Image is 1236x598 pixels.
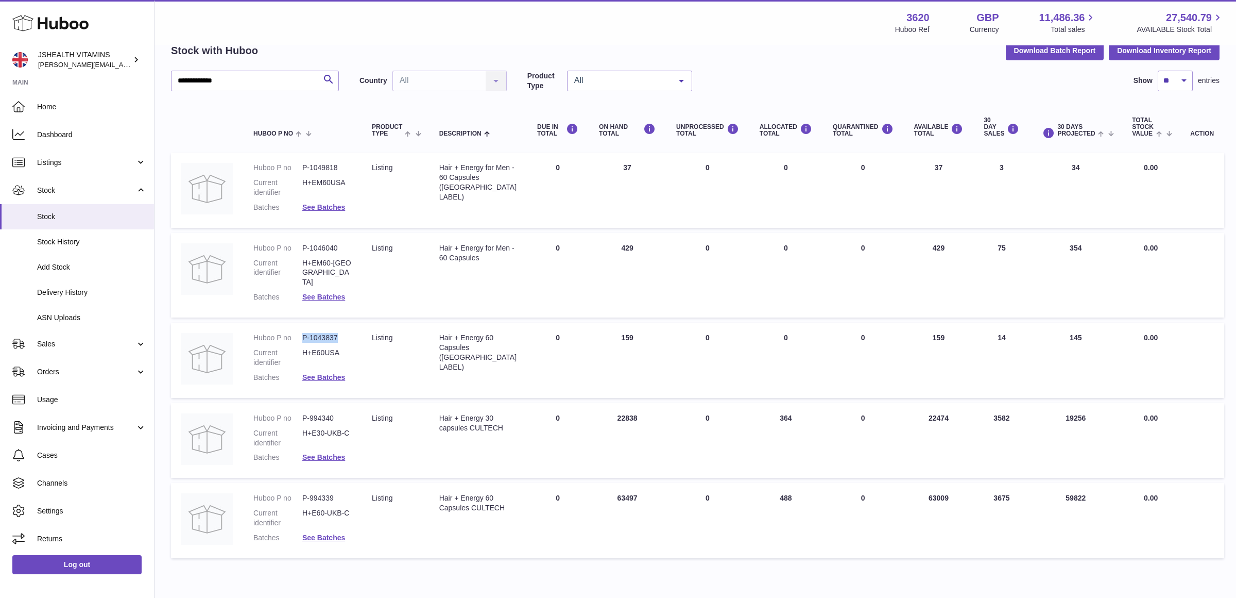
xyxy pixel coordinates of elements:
td: 75 [973,233,1029,318]
span: Total stock value [1132,117,1154,138]
td: 0 [527,483,589,558]
a: 27,540.79 AVAILABLE Stock Total [1137,11,1224,35]
td: 14 [973,323,1029,398]
dt: Current identifier [253,508,302,528]
dd: P-1043837 [302,333,351,343]
a: See Batches [302,203,345,211]
td: 429 [589,233,666,318]
div: JSHEALTH VITAMINS [38,50,131,70]
div: ALLOCATED Total [760,123,812,137]
td: 3675 [973,483,1029,558]
td: 159 [904,323,974,398]
dd: P-1049818 [302,163,351,173]
td: 364 [749,403,822,478]
img: product image [181,413,233,465]
dd: H+EM60-[GEOGRAPHIC_DATA] [302,258,351,288]
span: Invoicing and Payments [37,423,135,433]
span: Usage [37,395,146,405]
td: 145 [1029,323,1122,398]
td: 19256 [1029,403,1122,478]
td: 63009 [904,483,974,558]
span: [PERSON_NAME][EMAIL_ADDRESS][DOMAIN_NAME] [38,60,207,69]
td: 0 [749,153,822,228]
td: 37 [904,153,974,228]
img: product image [181,243,233,295]
td: 0 [666,233,749,318]
dt: Batches [253,292,302,302]
span: 30 DAYS PROJECTED [1057,124,1095,137]
td: 22474 [904,403,974,478]
div: AVAILABLE Total [914,123,964,137]
span: listing [372,163,392,172]
span: 0 [861,163,865,172]
span: Description [439,130,482,137]
div: Hair + Energy 60 Capsules ([GEOGRAPHIC_DATA] LABEL) [439,333,517,372]
img: product image [181,333,233,385]
dt: Huboo P no [253,493,302,503]
td: 0 [749,323,822,398]
dd: P-1046040 [302,243,351,253]
dt: Current identifier [253,348,302,368]
a: Log out [12,555,142,574]
td: 0 [666,323,749,398]
span: 0.00 [1144,244,1158,252]
a: See Batches [302,534,345,542]
span: 0 [861,414,865,422]
h2: Stock with Huboo [171,44,258,58]
span: Sales [37,339,135,349]
label: Show [1134,76,1153,86]
dt: Huboo P no [253,413,302,423]
span: listing [372,334,392,342]
span: Returns [37,534,146,544]
div: DUE IN TOTAL [537,123,578,137]
span: Listings [37,158,135,168]
span: 0 [861,244,865,252]
span: ASN Uploads [37,313,146,323]
span: listing [372,494,392,502]
dt: Huboo P no [253,243,302,253]
span: Orders [37,367,135,377]
div: Currency [970,25,999,35]
span: Channels [37,478,146,488]
dt: Batches [253,533,302,543]
div: 30 DAY SALES [984,117,1019,138]
span: Add Stock [37,262,146,272]
dt: Current identifier [253,178,302,197]
dd: H+E30-UKB-C [302,428,351,448]
dd: P-994339 [302,493,351,503]
strong: GBP [976,11,999,25]
span: listing [372,244,392,252]
td: 0 [666,153,749,228]
td: 0 [666,403,749,478]
label: Product Type [527,71,562,91]
td: 0 [527,233,589,318]
td: 354 [1029,233,1122,318]
span: Delivery History [37,288,146,297]
dt: Current identifier [253,258,302,288]
dd: H+EM60USA [302,178,351,197]
span: Stock [37,212,146,222]
div: QUARANTINED Total [833,123,894,137]
dd: P-994340 [302,413,351,423]
span: Settings [37,506,146,516]
span: 0.00 [1144,334,1158,342]
span: listing [372,414,392,422]
td: 0 [527,403,589,478]
td: 3582 [973,403,1029,478]
td: 159 [589,323,666,398]
span: Stock History [37,237,146,247]
div: UNPROCESSED Total [676,123,739,137]
span: 0.00 [1144,163,1158,172]
td: 3 [973,153,1029,228]
td: 0 [666,483,749,558]
span: 11,486.36 [1039,11,1085,25]
span: 0.00 [1144,494,1158,502]
dt: Current identifier [253,428,302,448]
span: All [572,75,671,86]
a: See Batches [302,453,345,461]
td: 59822 [1029,483,1122,558]
span: Cases [37,451,146,460]
dt: Huboo P no [253,333,302,343]
a: 11,486.36 Total sales [1039,11,1096,35]
span: 0 [861,334,865,342]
